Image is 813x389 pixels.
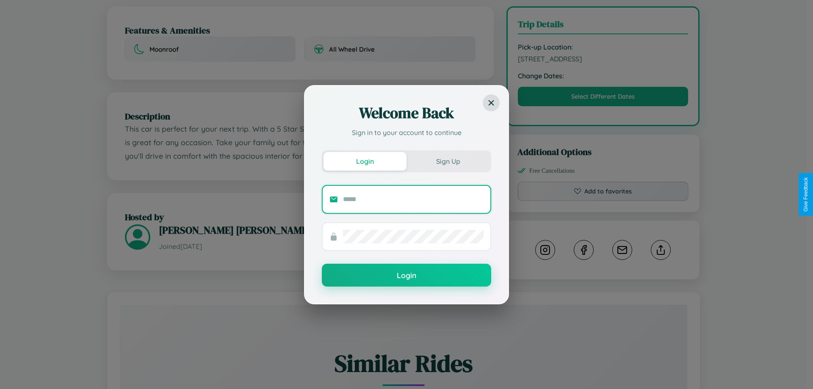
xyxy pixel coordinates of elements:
[324,152,406,171] button: Login
[322,264,491,287] button: Login
[803,177,809,212] div: Give Feedback
[322,103,491,123] h2: Welcome Back
[406,152,489,171] button: Sign Up
[322,127,491,138] p: Sign in to your account to continue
